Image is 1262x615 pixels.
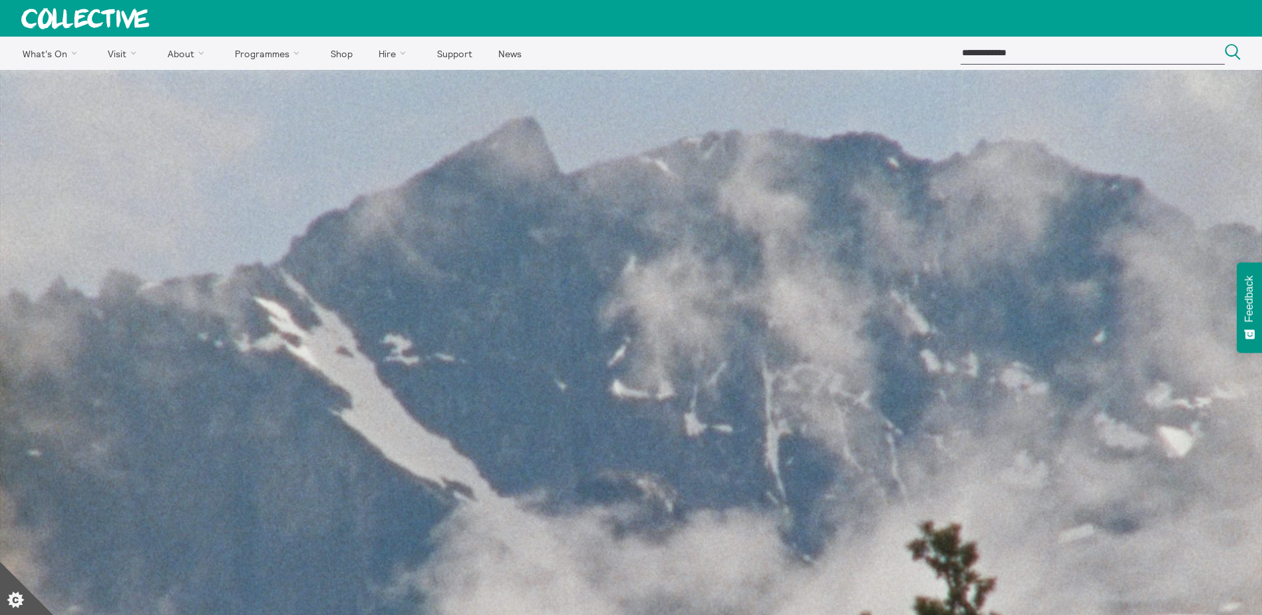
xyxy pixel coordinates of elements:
[1237,262,1262,353] button: Feedback - Show survey
[425,37,484,70] a: Support
[224,37,317,70] a: Programmes
[486,37,533,70] a: News
[11,37,94,70] a: What's On
[156,37,221,70] a: About
[96,37,154,70] a: Visit
[319,37,364,70] a: Shop
[1243,276,1255,322] span: Feedback
[367,37,423,70] a: Hire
